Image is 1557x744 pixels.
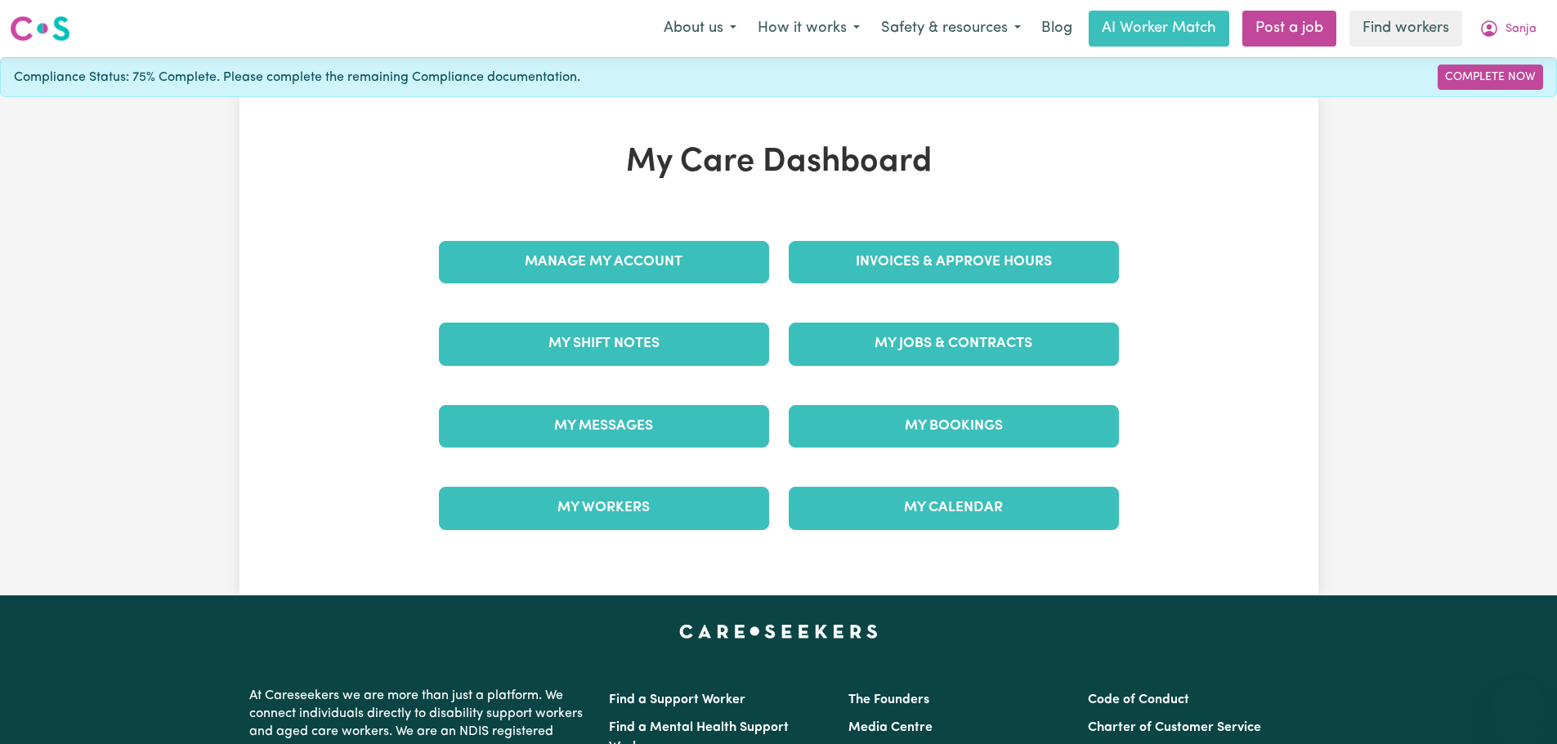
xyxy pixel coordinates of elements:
[1506,20,1537,38] span: Sanja
[439,241,769,283] a: Manage My Account
[848,693,929,706] a: The Founders
[789,405,1119,448] a: My Bookings
[10,10,70,47] a: Careseekers logo
[14,68,580,87] span: Compliance Status: 75% Complete. Please complete the remaining Compliance documentation.
[439,487,769,529] a: My Workers
[1088,693,1189,706] a: Code of Conduct
[747,11,870,46] button: How it works
[1469,11,1547,46] button: My Account
[1242,11,1336,47] a: Post a job
[1438,65,1543,90] a: Complete Now
[653,11,747,46] button: About us
[10,14,70,43] img: Careseekers logo
[789,241,1119,283] a: Invoices & Approve Hours
[439,323,769,365] a: My Shift Notes
[1088,721,1261,734] a: Charter of Customer Service
[1492,679,1544,731] iframe: Button to launch messaging window
[609,693,745,706] a: Find a Support Worker
[848,721,933,734] a: Media Centre
[1089,11,1229,47] a: AI Worker Match
[1349,11,1462,47] a: Find workers
[789,487,1119,529] a: My Calendar
[429,143,1129,182] h1: My Care Dashboard
[789,323,1119,365] a: My Jobs & Contracts
[1031,11,1082,47] a: Blog
[679,625,878,638] a: Careseekers home page
[439,405,769,448] a: My Messages
[870,11,1031,46] button: Safety & resources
